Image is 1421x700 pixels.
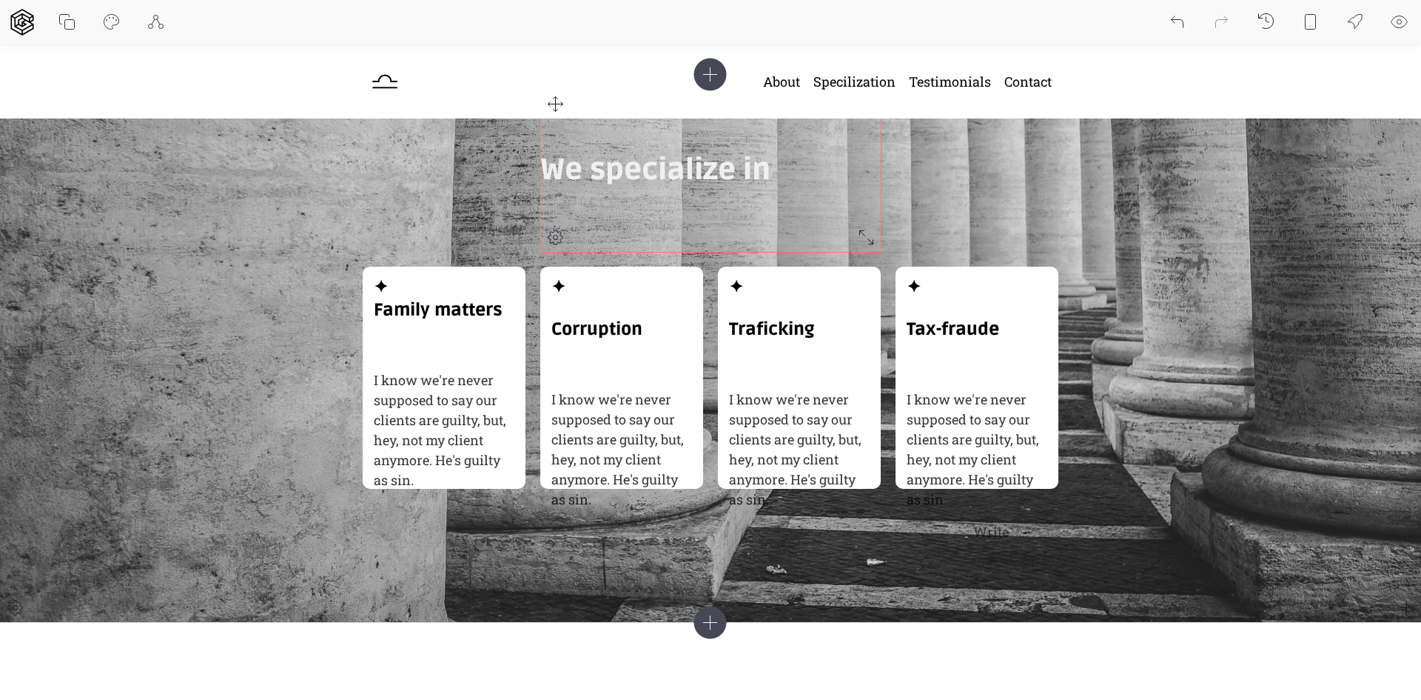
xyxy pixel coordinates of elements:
[1391,593,1421,622] div: Add block
[551,390,692,530] p: I know we're never supposed to say our clients are guilty, but, hey, not my client anymore. He's ...
[909,66,991,97] a: Testimonials
[374,370,514,510] p: I know we're never supposed to say our clients are guilty, but, hey, not my client anymore. He's ...
[1004,66,1052,97] a: Contact
[551,278,692,317] h3: ✦
[851,222,881,252] div: Resize block
[907,390,1047,530] p: I know we're never supposed to say our clients are guilty, but, hey, not my client anymore. He's ...
[907,320,1047,339] h3: Tax-fraude
[907,278,1047,317] h3: ✦
[551,320,692,339] h3: Corruption
[1257,12,1274,33] div: Backups
[729,390,870,530] p: I know we're never supposed to say our clients are guilty, but, hey, not my client anymore. He's ...
[374,278,514,297] h3: ✦
[540,154,881,187] h1: We specialize in
[813,66,896,97] a: Specilization
[374,301,514,320] h3: Family matters
[540,89,570,119] div: Move block
[763,66,800,97] a: About
[540,222,570,252] div: Block settings
[729,278,870,317] h3: ✦
[729,320,870,339] h3: Traficking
